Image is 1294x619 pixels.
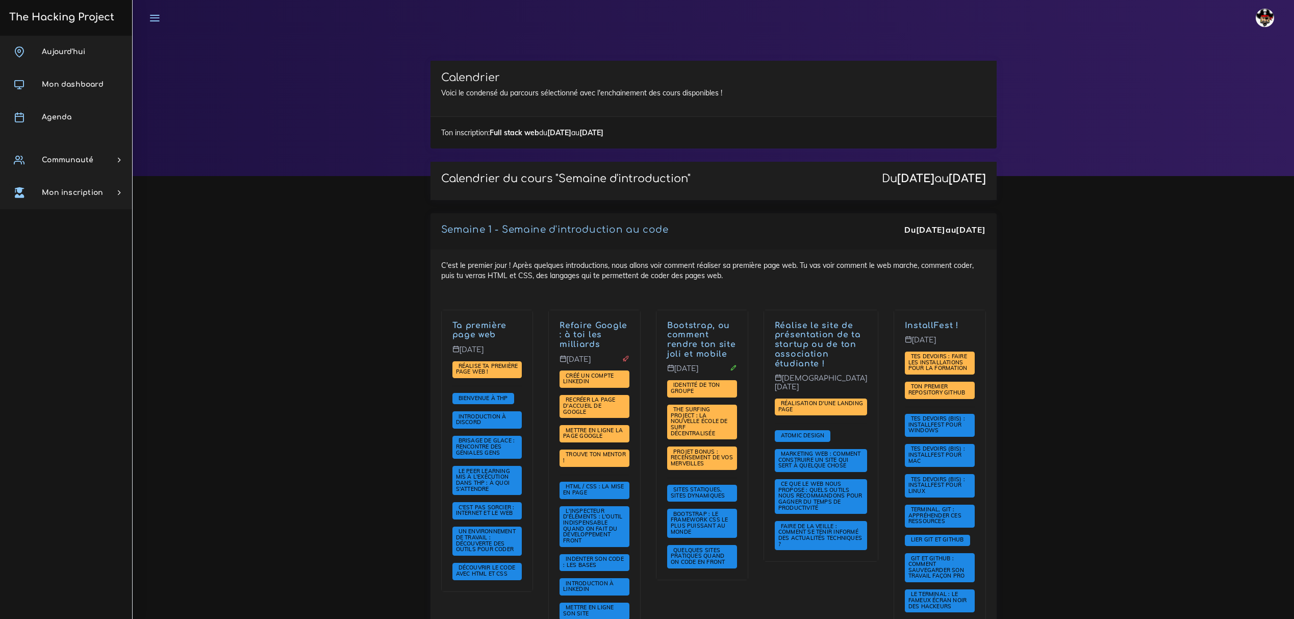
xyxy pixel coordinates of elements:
[452,411,522,429] span: Pour cette session, nous allons utiliser Discord, un puissant outil de gestion de communauté. Nou...
[778,400,863,413] span: Réalisation d'une landing page
[563,397,615,415] a: Recréer la page d'accueil de Google
[956,225,985,235] strong: [DATE]
[563,451,626,464] span: Trouve ton mentor !
[452,502,522,519] span: Nous allons voir ensemble comment internet marche, et comment fonctionne une page web quand tu cl...
[42,156,93,164] span: Communauté
[882,172,986,185] div: Du au
[579,128,603,137] strong: [DATE]
[905,321,975,331] p: Journée InstallFest - Git & Github
[563,427,623,440] span: Mettre en ligne la page Google
[667,509,737,538] span: Tu vas voir comment faire marcher Bootstrap, le framework CSS le plus populaire au monde qui te p...
[908,591,967,610] a: Le terminal : le fameux écran noir des hackeurs
[908,445,965,464] a: Tes devoirs (bis) : Installfest pour MAC
[905,352,975,375] span: Nous allons te donner des devoirs pour le weekend : faire en sorte que ton ordinateur soit prêt p...
[775,321,861,368] a: Réalise le site de présentation de ta startup ou de ton association étudiante !
[452,527,522,556] span: Comment faire pour coder son premier programme ? Nous allons te montrer les outils pour pouvoir f...
[560,355,629,372] p: [DATE]
[671,486,727,500] a: Sites statiques, sites dynamiques
[452,393,514,404] span: Salut à toi et bienvenue à The Hacking Project. Que tu sois avec nous pour 3 semaines, 12 semaine...
[667,364,737,381] p: [DATE]
[560,370,629,388] span: Dans ce projet, tu vas mettre en place un compte LinkedIn et le préparer pour ta future vie.
[778,481,862,511] a: Ce que le web nous propose : quels outils nous recommandons pour gagner du temps de productivité
[456,504,516,517] a: C'est pas sorcier : internet et le web
[456,528,517,553] span: Un environnement de travail : découverte des outils pour coder
[563,508,622,544] a: L'inspecteur d'éléments : l'outil indispensable quand on fait du développement front
[775,430,831,441] span: Tu vas voir comment penser composants quand tu fais des pages web.
[6,12,114,23] h3: The Hacking Project
[671,406,728,437] a: The Surfing Project : la nouvelle école de surf décentralisée
[560,321,629,350] p: C'est l'heure de ton premier véritable projet ! Tu vas recréer la très célèbre page d'accueil de ...
[778,451,861,469] a: Marketing web : comment construire un site qui sert à quelque chose
[671,510,728,535] span: Bootstrap : le framework CSS le plus puissant au monde
[563,427,623,440] a: Mettre en ligne la page Google
[560,425,629,442] span: Utilise tout ce que tu as vu jusqu'à présent pour faire profiter à la terre entière de ton super ...
[908,555,968,580] span: Git et GitHub : comment sauvegarder son travail façon pro
[456,363,518,376] a: Réalise ta première page web !
[778,400,863,413] a: Réalisation d'une landing page
[778,432,827,439] a: Atomic Design
[905,474,975,497] span: Il est temps de faire toutes les installations nécéssaire au bon déroulement de ta formation chez...
[456,413,506,426] span: Introduction à Discord
[905,553,975,582] span: Git est un outil de sauvegarde de dossier indispensable dans l'univers du dev. GitHub permet de m...
[490,128,539,137] strong: Full stack web
[563,483,624,497] a: HTML / CSS : la mise en page
[452,321,522,340] p: C'est le premier jour ! Après quelques introductions, nous allons voir comment réaliser sa premiè...
[456,467,510,492] span: Le Peer learning mis à l'exécution dans THP : à quoi s'attendre
[908,383,968,397] a: Ton premier repository GitHub
[563,580,614,593] span: Introduction à LinkedIn
[671,381,720,394] span: Identité de ton groupe
[560,321,627,350] a: Refaire Google : à toi les milliards
[730,364,737,372] i: Corrections cette journée là
[949,172,986,185] strong: [DATE]
[452,361,522,379] span: Dans ce projet, nous te demanderons de coder ta première page web. Ce sera l'occasion d'appliquer...
[671,547,727,566] a: Quelques sites pratiques quand on code en front
[775,321,867,369] p: Et voilà ! Nous te donnerons les astuces marketing pour bien savoir vendre un concept ou une idée...
[456,437,515,456] span: Brisage de glace : rencontre des géniales gens
[1256,9,1274,27] img: avatar
[563,507,622,544] span: L'inspecteur d'éléments : l'outil indispensable quand on fait du développement front
[547,128,571,137] strong: [DATE]
[667,405,737,440] span: Tu vas devoir refaire la page d'accueil de The Surfing Project, une école de code décentralisée. ...
[42,189,103,196] span: Mon inscription
[563,373,614,386] a: Créé un compte LinkedIn
[667,321,737,359] p: Après avoir vu comment faire ses première pages, nous allons te montrer Bootstrap, un puissant fr...
[563,556,624,569] a: Indenter son code : les bases
[560,578,629,596] span: Cette ressource te donnera les bases pour comprendre LinkedIn, un puissant outil professionnel.
[430,116,997,148] div: Ton inscription: du au
[667,321,736,359] a: Bootstrap, ou comment rendre ton site joli et mobile
[560,450,629,467] span: Nous allons te demander de trouver la personne qui va t'aider à faire la formation dans les meill...
[908,590,967,609] span: Le terminal : le fameux écran noir des hackeurs
[456,437,515,456] a: Brisage de glace : rencontre des géniales gens
[452,466,522,495] span: Nous verrons comment survivre avec notre pédagogie révolutionnaire
[904,224,985,236] div: Du au
[905,336,975,352] p: [DATE]
[563,451,626,464] a: Trouve ton mentor !
[905,444,975,467] span: Il est temps de faire toutes les installations nécéssaire au bon déroulement de ta formation chez...
[905,505,975,528] span: Nous allons t'expliquer comment appréhender ces puissants outils.
[671,406,728,436] span: The Surfing Project : la nouvelle école de surf décentralisée
[908,506,961,525] span: Terminal, Git : appréhender ces ressources
[560,395,629,418] span: L'intitulé du projet est simple, mais le projet sera plus dur qu'il n'y parait.
[452,436,522,459] span: THP est avant tout un aventure humaine avec des rencontres. Avant de commencer nous allons te dem...
[908,415,965,434] span: Tes devoirs (bis) : Installfest pour Windows
[456,394,511,402] a: Bienvenue à THP
[563,372,614,385] span: Créé un compte LinkedIn
[441,172,691,185] p: Calendrier du cours "Semaine d'introduction"
[452,563,522,580] span: HTML et CSS permettent de réaliser une page web. Nous allons te montrer les bases qui te permettr...
[775,399,867,416] span: Le projet de toute une semaine ! Tu vas réaliser la page de présentation d'une organisation de to...
[908,536,967,543] a: Lier Git et Github
[671,382,720,395] a: Identité de ton groupe
[456,564,516,577] span: Découvrir le code avec HTML et CSS
[671,449,733,467] a: PROJET BONUS : recensement de vos merveilles
[908,506,961,525] a: Terminal, Git : appréhender ces ressources
[441,88,986,98] p: Voici le condensé du parcours sélectionné avec l'enchainement des cours disponibles !
[775,374,867,399] p: [DEMOGRAPHIC_DATA][DATE]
